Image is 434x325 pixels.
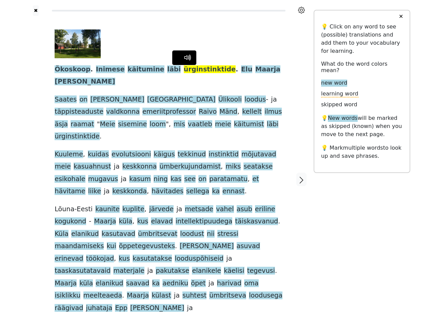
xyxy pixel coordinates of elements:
[83,150,85,159] span: ,
[176,205,182,214] span: ja
[147,95,216,104] span: [GEOGRAPHIC_DATA]
[328,115,358,122] span: New words
[321,80,347,87] span: new word
[321,114,403,138] p: 💡 will be marked as skipped (known) when you move to the next page.
[100,120,116,129] span: Meie
[209,291,246,300] span: ümbritseva
[118,120,147,129] span: sisemine
[55,95,77,104] span: Saates
[137,217,149,226] span: kus
[241,150,276,159] span: mõjutavad
[174,291,180,300] span: ja
[152,187,183,196] span: hävitades
[71,230,99,238] span: elanikud
[91,65,93,74] span: .
[176,217,233,226] span: intellektipuudega
[154,150,175,159] span: käigus
[33,5,39,16] button: ✖
[112,187,147,196] span: keskkonda
[321,101,357,108] span: skipped word
[187,304,193,312] span: ja
[152,291,171,300] span: külast
[55,304,83,312] span: räägivad
[198,175,206,183] span: on
[244,95,266,104] span: loodus
[159,162,221,171] span: ümberkujundamist
[209,175,248,183] span: paratamatu
[171,175,182,183] span: kas
[102,230,135,238] span: kasutavad
[55,120,68,129] span: äsja
[188,120,212,129] span: vaatleb
[237,242,260,251] span: asuvad
[113,267,144,275] span: materjale
[114,255,116,263] span: ,
[86,304,113,312] span: juhataja
[244,187,246,196] span: .
[130,304,184,312] span: [PERSON_NAME]
[127,65,164,74] span: käitumine
[88,175,118,183] span: mugavus
[219,108,237,116] span: Mänd
[248,175,250,183] span: ,
[321,61,403,73] h6: What do the word colors mean?
[147,267,153,275] span: ja
[119,217,133,226] span: küla
[79,279,93,288] span: küla
[255,65,280,74] span: Maarja
[185,205,213,214] span: metsade
[115,304,127,312] span: Epp
[199,108,217,116] span: Raivo
[192,267,221,275] span: elanikele
[321,23,403,55] p: 💡 Click on any word to see (possible) translations and add them to your vocabulary for learning.
[264,108,282,116] span: ilmus
[236,65,238,74] span: .
[142,108,196,116] span: emeriitprofessor
[144,205,146,214] span: ,
[127,291,149,300] span: Maarja
[186,187,209,196] span: sellega
[86,255,114,263] span: töökojad
[275,267,277,275] span: .
[106,108,140,116] span: valdkonna
[255,205,275,214] span: eriline
[79,95,87,104] span: on
[252,175,259,183] span: et
[218,95,242,104] span: Ülikooli
[88,150,109,159] span: kuidas
[152,279,160,288] span: ka
[55,187,85,196] span: hävitame
[83,291,122,300] span: meelteaeda
[216,205,234,214] span: vahel
[395,10,407,23] button: ✕
[112,150,151,159] span: evolutsiooni
[122,291,124,300] span: .
[166,120,171,129] span: ",
[267,120,279,129] span: läbi
[55,255,83,263] span: erinevad
[55,230,68,238] span: Küla
[191,279,205,288] span: õpet
[97,120,100,129] span: "
[226,255,232,263] span: ja
[55,217,86,226] span: kogukond
[175,255,223,263] span: looduspõhiseid
[321,90,358,97] span: learning word
[55,150,83,159] span: Kuuleme
[119,242,175,251] span: õppetegevusteks
[55,29,101,58] img: 3028473h0327t6.jpg
[242,108,262,116] span: kellelt
[122,205,144,214] span: kuplite
[94,217,116,226] span: Maarja
[182,291,206,300] span: suhtest
[212,187,220,196] span: ka
[55,162,71,171] span: meie
[343,145,383,151] span: multiple words
[180,230,204,238] span: loodust
[149,205,174,214] span: järvede
[89,217,91,226] span: -
[126,279,150,288] span: saavad
[55,267,111,275] span: taaskasutatavaid
[100,132,102,141] span: .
